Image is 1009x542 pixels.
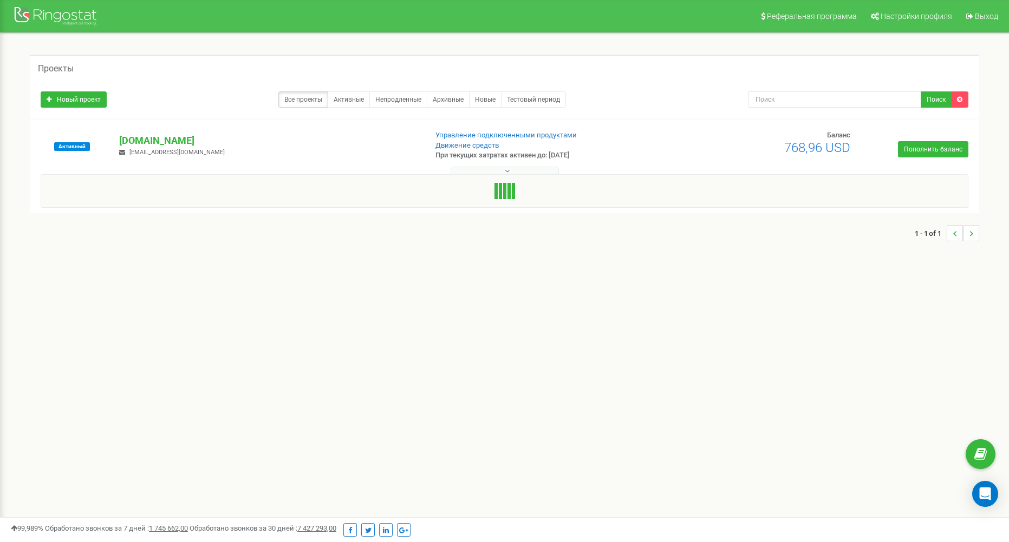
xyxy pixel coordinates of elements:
a: Новый проект [41,91,107,108]
p: При текущих затратах активен до: [DATE] [435,150,655,161]
span: 99,989% [11,524,43,532]
span: Баланс [827,131,850,139]
a: Управление подключенными продуктами [435,131,577,139]
a: Движение средств [435,141,499,149]
span: Выход [975,12,998,21]
span: Обработано звонков за 7 дней : [45,524,188,532]
p: [DOMAIN_NAME] [119,134,418,148]
span: Реферальная программа [767,12,857,21]
input: Поиск [748,91,921,108]
a: Непродленные [369,91,427,108]
nav: ... [915,214,979,252]
a: Новые [469,91,502,108]
button: Поиск [921,91,952,108]
a: Все проекты [278,91,328,108]
span: 768,96 USD [784,140,850,155]
h5: Проекты [38,64,74,74]
span: [EMAIL_ADDRESS][DOMAIN_NAME] [129,149,225,156]
span: 1 - 1 of 1 [915,225,947,241]
u: 1 745 662,00 [149,524,188,532]
a: Пополнить баланс [898,141,968,157]
span: Настройки профиля [881,12,952,21]
span: Обработано звонков за 30 дней : [190,524,336,532]
span: Активный [54,142,90,151]
a: Тестовый период [501,91,566,108]
div: Open Intercom Messenger [972,481,998,507]
a: Архивные [427,91,470,108]
u: 7 427 293,00 [297,524,336,532]
a: Активные [328,91,370,108]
